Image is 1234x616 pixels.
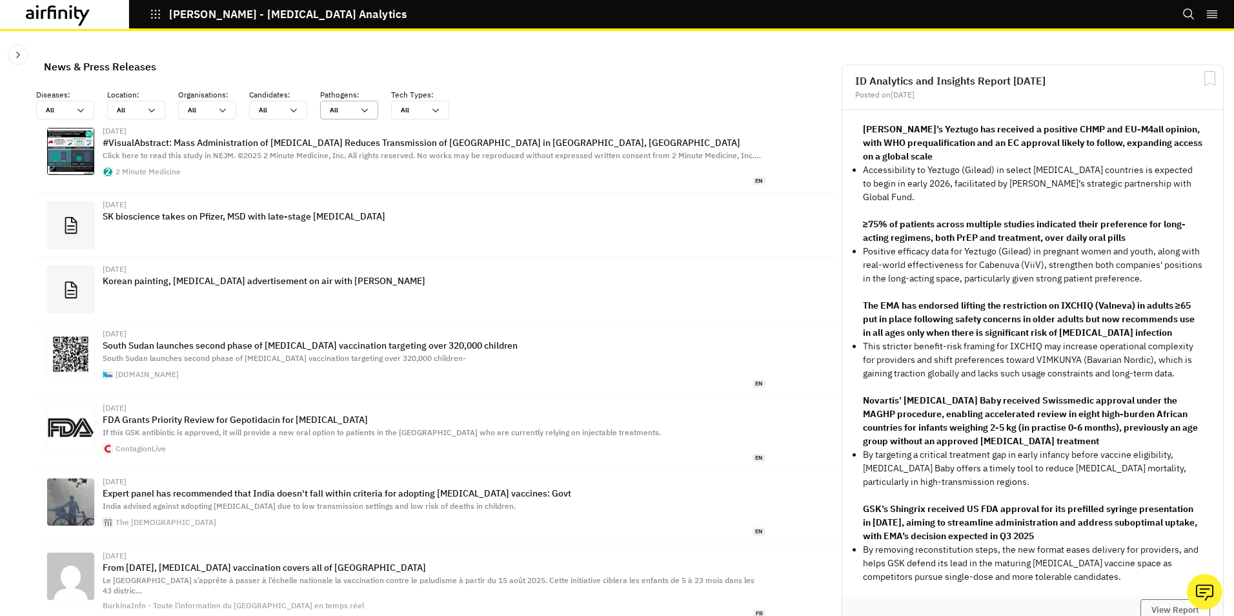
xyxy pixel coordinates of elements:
div: [DATE] [103,552,765,560]
a: [DATE]FDA Grants Priority Review for Gepotidacin for [MEDICAL_DATA]If this GSK antibiotic is appr... [36,396,836,470]
p: Positive efficacy data for Yeztugo (Gilead) in pregnant women and youth, along with real-world ef... [863,245,1202,285]
strong: The EMA has endorsed lifting the restriction on IXCHIQ (Valneva) in adults ≥65 put in place follo... [863,300,1195,338]
div: News & Press Releases [44,57,156,76]
img: zxcode_202508122af0b77c9c4b4b9e8cc030e1e466454d.jpg [47,331,94,378]
div: ContagionLive [116,445,166,453]
strong: ≥75% of patients across multiple studies indicated their preference for long-acting regimens, bot... [863,218,1186,243]
div: [DATE] [103,330,765,338]
img: 2MM_07.27.25_Astrid_1_Malaria.jpg [47,128,94,175]
p: [PERSON_NAME] - [MEDICAL_DATA] Analytics [169,8,407,20]
div: [DATE] [103,265,765,273]
span: en [753,380,765,388]
p: FDA Grants Priority Review for Gepotidacin for [MEDICAL_DATA] [103,415,765,425]
p: SK bioscience takes on Pfizer, MSD with late-stage [MEDICAL_DATA] [103,211,765,221]
p: Candidates : [249,89,320,101]
h2: ID Analytics and Insights Report [DATE] [855,76,1210,86]
p: #VisualAbstract: Mass Administration of [MEDICAL_DATA] Reduces Transmission of [GEOGRAPHIC_DATA] ... [103,138,765,148]
span: Click here to read this study in NEJM. ©2025 2 Minute Medicine, Inc. All rights reserved. No work... [103,150,761,160]
img: 6270_28_10_2021_14_40_9_3_DSC3082_13.JPG [47,478,94,526]
a: [DATE]Expert panel has recommended that India doesn't fall within criteria for adopting [MEDICAL_... [36,470,836,544]
a: [DATE]#VisualAbstract: Mass Administration of [MEDICAL_DATA] Reduces Transmission of [GEOGRAPHIC_... [36,119,836,193]
p: Diseases : [36,89,107,101]
strong: Novartis’ [MEDICAL_DATA] Baby received Swissmedic approval under the MAGHP procedure, enabling ac... [863,395,1198,447]
div: [DATE] [103,404,765,412]
p: South Sudan launches second phase of [MEDICAL_DATA] vaccination targeting over 320,000 children [103,340,765,351]
div: [DATE] [103,127,765,135]
button: Ask our analysts [1187,574,1222,610]
button: Search [1182,3,1195,25]
p: Accessibility to Yeztugo (Gilead) in select [MEDICAL_DATA] countries is expected to begin in earl... [863,163,1202,204]
p: Korean painting, [MEDICAL_DATA] advertisement on air with [PERSON_NAME] [103,276,765,286]
img: apple-touch-icon.png [103,518,112,527]
img: favicon.ico [103,444,112,453]
p: Tech Types : [391,89,462,101]
p: Pathogens : [320,89,391,101]
img: cropped-Favicon-Logo-big-e1434924846398-300x300.png [103,167,112,176]
button: [PERSON_NAME] - [MEDICAL_DATA] Analytics [150,3,407,25]
p: By removing reconstitution steps, the new format eases delivery for providers, and helps GSK defe... [863,543,1202,584]
div: BurkinaInfo - Toute l'information du [GEOGRAPHIC_DATA] en temps réel [103,602,364,610]
p: Organisations : [178,89,249,101]
strong: GSK’s Shingrix received US FDA approval for its prefilled syringe presentation in [DATE], aiming ... [863,503,1197,542]
strong: [PERSON_NAME]’s Yeztugo has received a positive CHMP and EU-M4all opinion, with WHO prequalificat... [863,123,1202,162]
div: Posted on [DATE] [855,91,1210,99]
div: 2 Minute Medicine [116,168,181,176]
button: Close Sidebar [8,45,28,65]
div: The [DEMOGRAPHIC_DATA] [116,518,216,526]
p: From [DATE], [MEDICAL_DATA] vaccination covers all of [GEOGRAPHIC_DATA] [103,562,765,573]
img: b1f5c3864a3bbc0cfa7458ff0406c570532e11b29bae77725eb26f06c204a141 [47,553,94,600]
span: en [753,528,765,536]
p: Expert panel has recommended that India doesn't fall within criteria for adopting [MEDICAL_DATA] ... [103,488,765,498]
span: South Sudan launches second phase of [MEDICAL_DATA] vaccination targeting over 320,000 children- [103,353,466,363]
p: By targeting a critical treatment gap in early infancy before vaccine eligibility, [MEDICAL_DATA]... [863,448,1202,489]
a: [DATE]Korean painting, [MEDICAL_DATA] advertisement on air with [PERSON_NAME] [36,258,836,322]
svg: Bookmark Report [1202,70,1218,87]
span: If this GSK antibiotic is approved, it will provide a new oral option to patients in the [GEOGRAP... [103,427,661,437]
span: en [753,454,765,462]
p: This stricter benefit-risk framing for IXCHIQ may increase operational complexity for providers a... [863,340,1202,380]
span: India advised against adopting [MEDICAL_DATA] due to low transmission settings and low risk of de... [103,501,516,511]
a: [DATE]SK bioscience takes on Pfizer, MSD with late-stage [MEDICAL_DATA] [36,193,836,258]
img: favicon.ico [103,370,112,379]
span: en [753,177,765,185]
div: [DATE] [103,201,765,209]
img: 007a43846f8f0940821d4968bb10284e0eb92f88-400x400.webp [47,405,94,452]
div: [DATE] [103,478,765,486]
div: [DOMAIN_NAME] [116,371,179,378]
a: [DATE]South Sudan launches second phase of [MEDICAL_DATA] vaccination targeting over 320,000 chil... [36,322,836,396]
p: Location : [107,89,178,101]
span: Le [GEOGRAPHIC_DATA] s’apprête à passer à l’échelle nationale la vaccination contre le paludisme ... [103,575,754,596]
